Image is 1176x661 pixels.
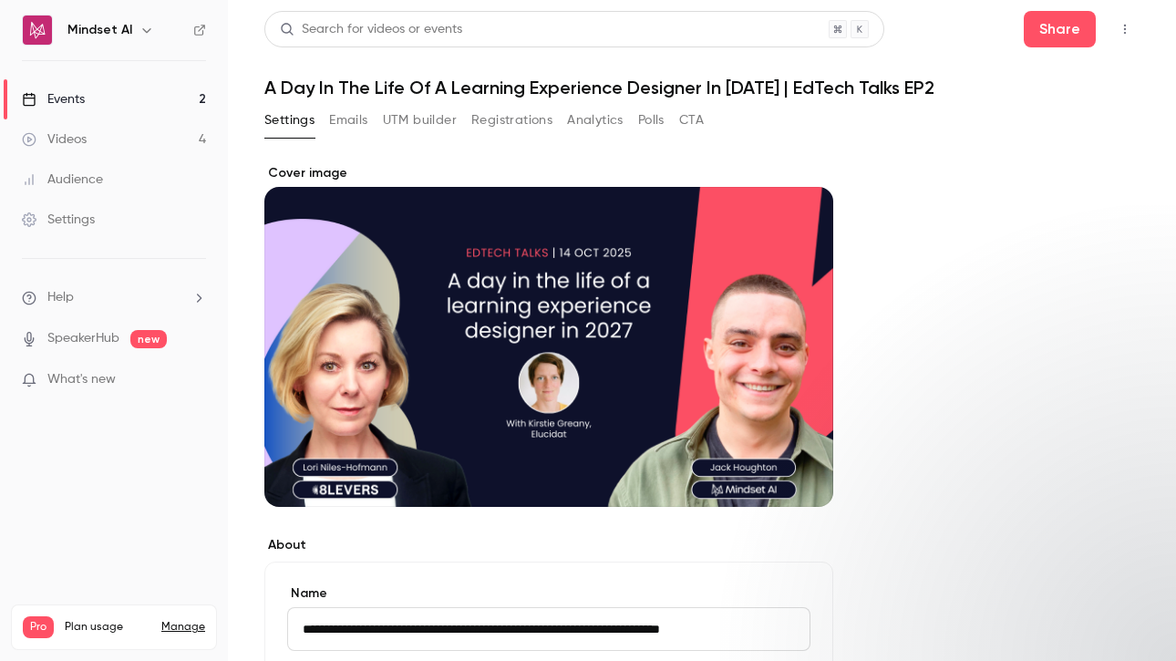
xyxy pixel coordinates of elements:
[22,90,85,108] div: Events
[264,536,833,554] label: About
[280,20,462,39] div: Search for videos or events
[22,170,103,189] div: Audience
[22,130,87,149] div: Videos
[1024,11,1096,47] button: Share
[161,620,205,635] a: Manage
[67,21,132,39] h6: Mindset AI
[471,106,552,135] button: Registrations
[47,370,116,389] span: What's new
[679,106,704,135] button: CTA
[130,330,167,348] span: new
[23,15,52,45] img: Mindset AI
[287,584,810,603] label: Name
[47,288,74,307] span: Help
[329,106,367,135] button: Emails
[22,211,95,229] div: Settings
[264,106,315,135] button: Settings
[23,616,54,638] span: Pro
[264,164,833,182] label: Cover image
[638,106,665,135] button: Polls
[264,77,1140,98] h1: A Day In The Life Of A Learning Experience Designer In [DATE] | EdTech Talks EP2
[567,106,624,135] button: Analytics
[65,620,150,635] span: Plan usage
[22,288,206,307] li: help-dropdown-opener
[264,164,833,507] section: Cover image
[47,329,119,348] a: SpeakerHub
[383,106,457,135] button: UTM builder
[184,372,206,388] iframe: Noticeable Trigger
